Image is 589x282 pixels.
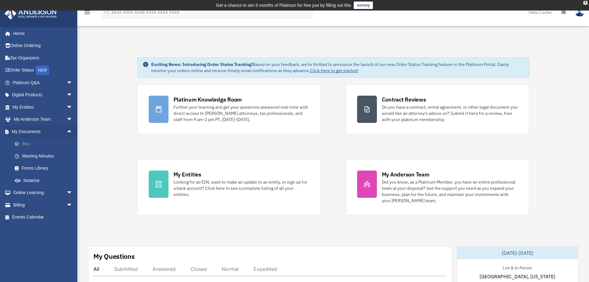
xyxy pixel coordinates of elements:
[4,27,79,40] a: Home
[583,1,587,5] div: close
[4,52,82,64] a: Tax Organizers
[66,113,79,126] span: arrow_drop_down
[346,84,529,134] a: Contract Reviews Do you have a contract, rental agreement, or other legal document you would like...
[4,199,82,211] a: Billingarrow_drop_down
[4,76,82,89] a: Platinum Q&Aarrow_drop_down
[66,101,79,114] span: arrow_drop_down
[151,62,253,67] strong: Exciting News: Introducing Order Status Tracking!
[66,125,79,138] span: arrow_drop_up
[216,2,351,9] div: Get a chance to win 6 months of Platinum for free just by filling out this
[9,162,82,175] a: Forms Library
[173,96,242,103] div: Platinum Knowledge Room
[103,8,110,15] i: search
[151,61,524,74] div: Based on your feedback, we're thrilled to announce the launch of our new Order Status Tracking fe...
[9,138,82,150] a: Box
[4,125,82,138] a: My Documentsarrow_drop_up
[310,68,358,73] a: Click Here to get started!
[93,252,135,261] div: My Questions
[137,159,321,215] a: My Entities Looking for an EIN, want to make an update to an entity, or sign up for a bank accoun...
[173,104,309,123] div: Further your learning and get your questions answered real-time with direct access to [PERSON_NAM...
[254,266,277,272] div: Expedited
[93,266,99,272] div: All
[190,266,207,272] div: Closed
[354,2,373,9] a: survey
[114,266,138,272] div: Submitted
[4,101,82,113] a: My Entitiesarrow_drop_down
[498,264,537,271] div: Live & In-Person
[222,266,239,272] div: Normal
[575,8,584,17] img: User Pic
[346,159,529,215] a: My Anderson Team Did you know, as a Platinum Member, you have an entire professional team at your...
[4,64,82,77] a: Order StatusNEW
[36,66,49,75] div: NEW
[480,273,555,280] span: [GEOGRAPHIC_DATA], [US_STATE]
[9,150,82,162] a: Meeting Minutes
[4,187,82,199] a: Online Learningarrow_drop_down
[173,179,309,197] div: Looking for an EIN, want to make an update to an entity, or sign up for a bank account? Click her...
[382,179,518,204] div: Did you know, as a Platinum Member, you have an entire professional team at your disposal? Get th...
[457,247,578,259] div: [DATE]-[DATE]
[173,171,201,178] div: My Entities
[66,89,79,102] span: arrow_drop_down
[83,11,91,16] a: menu
[83,9,91,16] i: menu
[4,40,82,52] a: Online Ordering
[66,187,79,199] span: arrow_drop_down
[4,211,82,223] a: Events Calendar
[152,266,176,272] div: Answered
[3,7,59,20] img: Anderson Advisors Platinum Portal
[4,89,82,101] a: Digital Productsarrow_drop_down
[66,199,79,211] span: arrow_drop_down
[9,174,82,187] a: Notarize
[382,104,518,123] div: Do you have a contract, rental agreement, or other legal document you would like an attorney's ad...
[137,84,321,134] a: Platinum Knowledge Room Further your learning and get your questions answered real-time with dire...
[66,76,79,89] span: arrow_drop_down
[382,96,426,103] div: Contract Reviews
[4,113,82,126] a: My Anderson Teamarrow_drop_down
[382,171,429,178] div: My Anderson Team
